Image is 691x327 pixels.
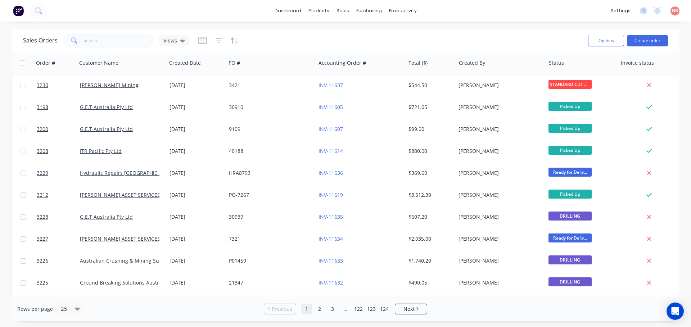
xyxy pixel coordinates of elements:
a: INV-11619 [319,191,343,198]
a: Page 3 [327,304,338,314]
span: 3200 [37,126,48,133]
a: Previous page [264,305,296,313]
div: Created Date [169,59,201,67]
span: Picked Up [548,190,592,199]
span: Rows per page [17,305,53,313]
a: INV-11636 [319,169,343,176]
div: productivity [385,5,420,16]
span: Previous [272,305,292,313]
div: $369.60 [408,169,451,177]
div: 30939 [229,213,309,221]
a: INV-11607 [319,126,343,132]
a: Ground Breaking Solutions Australia Pty Ltd [80,279,185,286]
div: [DATE] [170,213,223,221]
a: 3227 [37,228,80,250]
div: [DATE] [170,257,223,264]
a: Page 2 [314,304,325,314]
a: G.E.T Australia Pty Ltd [80,104,133,110]
div: $3,512.30 [408,191,451,199]
span: 3229 [37,169,48,177]
div: 21347 [229,279,309,286]
div: sales [333,5,353,16]
a: 3226 [37,250,80,272]
span: Picked Up [548,146,592,155]
a: Jump forward [340,304,351,314]
div: P01459 [229,257,309,264]
a: Page 122 [353,304,364,314]
a: 3229 [37,162,80,184]
img: Factory [13,5,24,16]
span: 3226 [37,257,48,264]
div: settings [607,5,634,16]
div: $1,740.20 [408,257,451,264]
div: [PERSON_NAME] [459,126,538,133]
span: DRILLING [548,212,592,221]
a: 3212 [37,184,80,206]
a: 3228 [37,206,80,228]
a: Next page [395,305,427,313]
div: HRA8793 [229,169,309,177]
div: [DATE] [170,147,223,155]
span: Ready for Deliv... [548,233,592,242]
span: Next [403,305,415,313]
div: $99.00 [408,126,451,133]
span: 3225 [37,279,48,286]
div: [DATE] [170,82,223,89]
div: [DATE] [170,235,223,242]
div: 7321 [229,235,309,242]
span: NB [672,8,678,14]
a: G.E.T Australia Pty Ltd [80,213,133,220]
span: STANDARD CUT BE... [548,80,592,89]
a: INV-11605 [319,104,343,110]
span: Ready for Deliv... [548,168,592,177]
div: Customer Name [79,59,118,67]
div: Total ($) [408,59,428,67]
a: [PERSON_NAME] ASSET SERVICES [80,191,160,198]
a: INV-11635 [319,213,343,220]
input: Search... [83,33,154,48]
div: Accounting Order # [319,59,366,67]
div: products [305,5,333,16]
a: Hydraulic Repairs [GEOGRAPHIC_DATA] [80,169,174,176]
a: INV-11634 [319,235,343,242]
button: Create order [627,35,668,46]
span: 3198 [37,104,48,111]
a: dashboard [271,5,305,16]
div: [PERSON_NAME] [459,235,538,242]
div: $544.50 [408,82,451,89]
div: [DATE] [170,126,223,133]
a: INV-11614 [319,147,343,154]
div: [PERSON_NAME] [459,257,538,264]
a: [PERSON_NAME] Mining [80,82,139,88]
a: ITR Pacific Pty Ltd [80,147,122,154]
div: Open Intercom Messenger [667,303,684,320]
a: INV-11637 [319,82,343,88]
h1: Sales Orders [23,37,58,44]
button: Options [588,35,624,46]
span: DRILLING [548,255,592,264]
ul: Pagination [261,304,430,314]
div: $721.05 [408,104,451,111]
a: 3225 [37,272,80,294]
div: 30910 [229,104,309,111]
div: [PERSON_NAME] [459,279,538,286]
span: 3230 [37,82,48,89]
a: 3200 [37,118,80,140]
div: [DATE] [170,191,223,199]
span: DRILLING [548,277,592,286]
span: Picked Up [548,102,592,111]
a: 3224 [37,294,80,315]
div: [PERSON_NAME] [459,191,538,199]
span: Views [163,37,177,44]
div: Status [549,59,564,67]
div: [PERSON_NAME] [459,82,538,89]
a: INV-11633 [319,257,343,264]
div: $490.05 [408,279,451,286]
div: [DATE] [170,169,223,177]
div: $2,035.00 [408,235,451,242]
div: Order # [36,59,55,67]
span: 3227 [37,235,48,242]
div: purchasing [353,5,385,16]
a: Page 124 [379,304,390,314]
a: 3230 [37,74,80,96]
